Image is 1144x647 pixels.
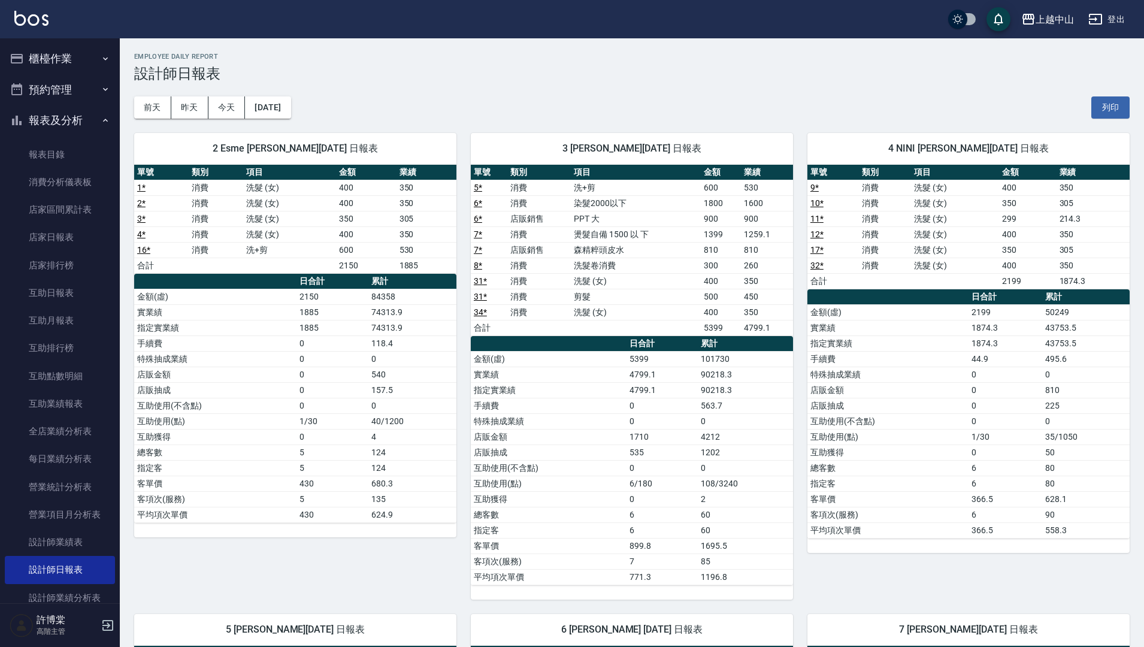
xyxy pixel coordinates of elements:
td: 消費 [859,195,910,211]
td: 6 [969,460,1042,476]
span: 2 Esme [PERSON_NAME][DATE] 日報表 [149,143,442,155]
span: 6 [PERSON_NAME] [DATE] 日報表 [485,624,779,636]
td: 1800 [701,195,741,211]
td: 洗髮 (女) [243,180,336,195]
td: 400 [336,180,396,195]
td: 430 [296,476,368,491]
td: 1710 [627,429,698,445]
td: 0 [969,367,1042,382]
td: 530 [741,180,793,195]
td: 1259.1 [741,226,793,242]
button: 報表及分析 [5,105,115,136]
table: a dense table [471,165,793,336]
td: 手續費 [807,351,969,367]
table: a dense table [471,336,793,585]
td: 洗髮 (女) [911,242,999,258]
td: 1600 [741,195,793,211]
td: 530 [397,242,456,258]
th: 累計 [368,274,456,289]
p: 高階主管 [37,626,98,637]
td: 0 [627,460,698,476]
td: 0 [969,413,1042,429]
th: 單號 [134,165,189,180]
td: 1399 [701,226,741,242]
h3: 設計師日報表 [134,65,1130,82]
td: 洗髮 (女) [571,273,701,289]
a: 營業項目月分析表 [5,501,115,528]
td: 124 [368,460,456,476]
td: 540 [368,367,456,382]
table: a dense table [134,274,456,523]
td: 指定實業績 [807,335,969,351]
td: 90 [1042,507,1130,522]
a: 設計師業績分析表 [5,584,115,612]
td: 0 [627,398,698,413]
td: 810 [741,242,793,258]
td: 店販銷售 [507,242,571,258]
td: 洗髮 (女) [911,226,999,242]
td: 4799.1 [627,382,698,398]
td: 260 [741,258,793,273]
td: 5 [296,460,368,476]
td: 客項次(服務) [471,554,627,569]
td: 5399 [627,351,698,367]
td: 628.1 [1042,491,1130,507]
td: 900 [701,211,741,226]
td: 350 [336,211,396,226]
td: 6 [969,476,1042,491]
td: 6 [627,522,698,538]
td: 金額(虛) [807,304,969,320]
td: 74313.9 [368,320,456,335]
td: 1885 [397,258,456,273]
a: 每日業績分析表 [5,445,115,473]
td: 金額(虛) [471,351,627,367]
td: 店販金額 [134,367,296,382]
a: 店家排行榜 [5,252,115,279]
td: 洗髮 (女) [911,258,999,273]
td: 合計 [807,273,859,289]
span: 3 [PERSON_NAME][DATE] 日報表 [485,143,779,155]
td: 214.3 [1057,211,1130,226]
th: 類別 [859,165,910,180]
td: 洗髮 (女) [243,226,336,242]
td: 50 [1042,445,1130,460]
td: 特殊抽成業績 [134,351,296,367]
td: 0 [969,445,1042,460]
td: 85 [698,554,793,569]
button: 列印 [1091,96,1130,119]
td: 124 [368,445,456,460]
td: 0 [296,335,368,351]
td: 店販抽成 [807,398,969,413]
td: 消費 [859,226,910,242]
td: 600 [336,242,396,258]
a: 互助日報表 [5,279,115,307]
td: 350 [741,304,793,320]
td: 400 [701,273,741,289]
td: 平均項次單價 [471,569,627,585]
td: 指定實業績 [134,320,296,335]
td: 80 [1042,476,1130,491]
td: 0 [296,351,368,367]
td: 店販金額 [807,382,969,398]
th: 業績 [397,165,456,180]
td: 消費 [507,289,571,304]
td: 0 [368,398,456,413]
a: 營業統計分析表 [5,473,115,501]
td: 合計 [134,258,189,273]
td: 80 [1042,460,1130,476]
button: 上越中山 [1016,7,1079,32]
td: 1885 [296,304,368,320]
td: 43753.5 [1042,335,1130,351]
h5: 許博棠 [37,614,98,626]
td: 2199 [999,273,1056,289]
td: 2199 [969,304,1042,320]
td: 350 [741,273,793,289]
td: 洗髮 (女) [911,180,999,195]
th: 日合計 [296,274,368,289]
td: 624.9 [368,507,456,522]
span: 4 NINI [PERSON_NAME][DATE] 日報表 [822,143,1115,155]
table: a dense table [807,289,1130,539]
td: 0 [296,382,368,398]
button: save [986,7,1010,31]
button: [DATE] [245,96,290,119]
